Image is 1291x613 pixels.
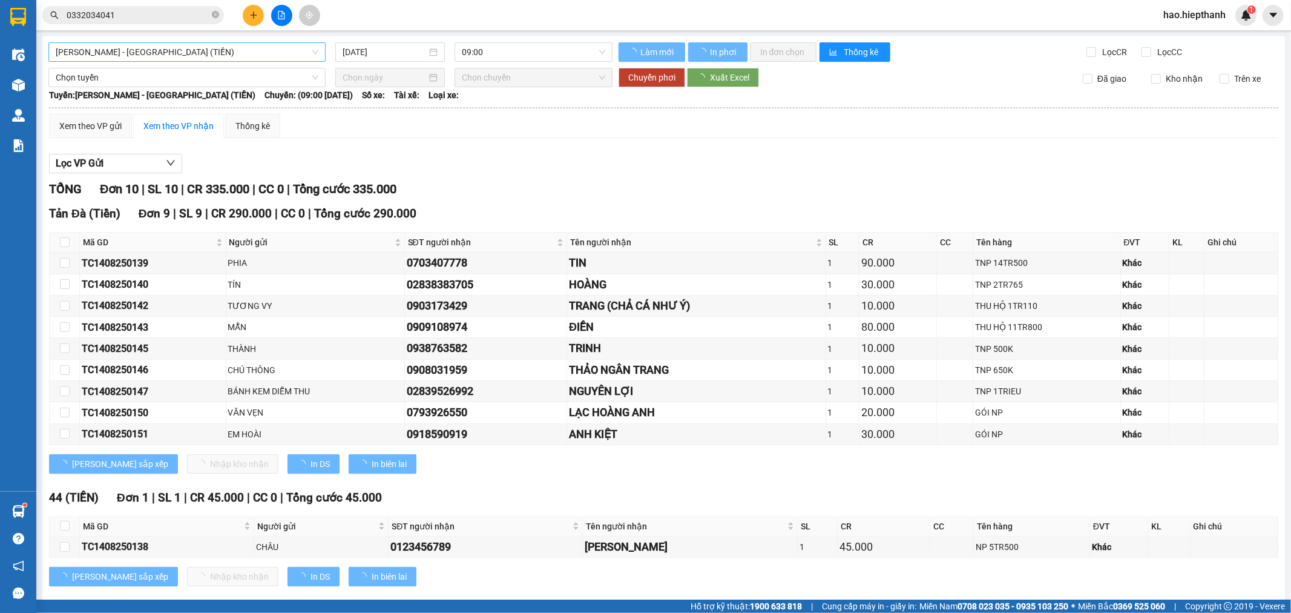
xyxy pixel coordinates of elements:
div: 1 [828,299,858,313]
div: 20.000 [861,404,935,421]
span: Người gửi [229,236,392,249]
span: loading [628,48,639,56]
th: Tên hàng [974,517,1090,537]
div: VĂN VẸN [228,406,402,419]
span: In biên lai [372,570,407,583]
div: TC1408250150 [82,405,224,420]
td: 0938763582 [405,338,568,359]
div: TC1408250145 [82,341,224,356]
button: plus [243,5,264,26]
div: 45.000 [839,538,928,555]
span: Tổng cước 335.000 [293,182,396,196]
div: 0938763582 [407,340,565,357]
div: TC1408250142 [82,298,224,313]
div: LẠC HOÀNG ANH [569,404,823,421]
span: loading [698,48,708,56]
div: 10.000 [861,297,935,314]
span: SĐT người nhận [408,236,555,249]
button: In phơi [688,42,747,62]
td: HOÀNG [567,274,826,296]
th: CR [838,517,930,537]
div: Thống kê [235,119,270,133]
div: TC1408250147 [82,384,224,399]
th: ĐVT [1121,233,1170,253]
span: Chuyến: (09:00 [DATE]) [264,88,353,102]
span: caret-down [1268,10,1279,21]
td: TRANG (CHẢ CÁ NHƯ Ý) [567,296,826,317]
img: warehouse-icon [12,109,25,122]
img: warehouse-icon [12,48,25,61]
input: Tìm tên, số ĐT hoặc mã đơn [67,8,209,22]
div: 0703407778 [407,254,565,271]
span: | [247,491,250,505]
div: CHÂU [256,540,386,554]
span: search [50,11,59,19]
div: GÓI NP [975,406,1119,419]
span: | [142,182,145,196]
div: 1 [800,540,836,554]
div: TƯƠNG VY [228,299,402,313]
th: SL [798,517,838,537]
button: Làm mới [619,42,685,62]
span: plus [249,11,258,19]
span: Làm mới [640,45,675,59]
span: loading [297,572,310,581]
td: TC1408250151 [80,424,226,445]
span: CR 290.000 [211,207,272,220]
div: 30.000 [861,426,935,443]
td: 0903173429 [405,296,568,317]
span: close-circle [212,11,219,18]
div: 0903173429 [407,297,565,314]
span: file-add [277,11,286,19]
span: CC 0 [258,182,284,196]
span: Loại xe: [429,88,459,102]
span: Đơn 9 [139,207,171,220]
span: hao.hiepthanh [1154,7,1235,22]
span: Xuất Excel [710,71,749,84]
td: 0908031959 [405,360,568,381]
div: 0908031959 [407,362,565,379]
span: loading [59,572,72,581]
div: Khác [1123,278,1168,291]
span: 1 [1249,5,1253,14]
td: TC1408250138 [80,537,254,558]
span: | [275,207,278,220]
td: ĐIỀN [567,317,826,338]
div: TNP 2TR765 [975,278,1119,291]
div: TNP 650K [975,363,1119,377]
div: TC1408250139 [82,256,224,271]
span: down [166,158,176,168]
span: ⚪️ [1071,604,1075,609]
div: TNP 500K [975,342,1119,356]
span: aim [305,11,314,19]
div: ANH KIỆT [569,426,823,443]
div: EM HOÀI [228,428,402,441]
span: | [811,600,813,613]
div: MẪN [228,320,402,334]
div: 0918590919 [407,426,565,443]
span: Miền Nam [919,600,1068,613]
span: Hồ Chí Minh - Tân Châu (TIỀN) [56,43,318,61]
div: THU HỘ 1TR110 [975,299,1119,313]
td: 0123456789 [389,537,583,558]
div: NGUYÊN LỢI [569,383,823,400]
div: Xem theo VP gửi [59,119,122,133]
div: 30.000 [861,276,935,293]
button: Xuất Excel [687,68,759,87]
div: Khác [1123,385,1168,398]
span: In biên lai [372,457,407,471]
div: ĐIỀN [569,319,823,336]
div: THU HỘ 11TR800 [975,320,1119,334]
div: TIN [569,254,823,271]
div: 90.000 [861,254,935,271]
div: Khác [1123,342,1168,356]
button: Nhập kho nhận [187,454,278,474]
div: 80.000 [861,319,935,336]
div: Khác [1123,299,1168,313]
div: THÀNH [228,342,402,356]
span: | [152,491,155,505]
button: [PERSON_NAME] sắp xếp [49,567,178,586]
td: TC1408250139 [80,253,226,274]
span: Tổng cước 45.000 [286,491,382,505]
td: TC1408250147 [80,381,226,402]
